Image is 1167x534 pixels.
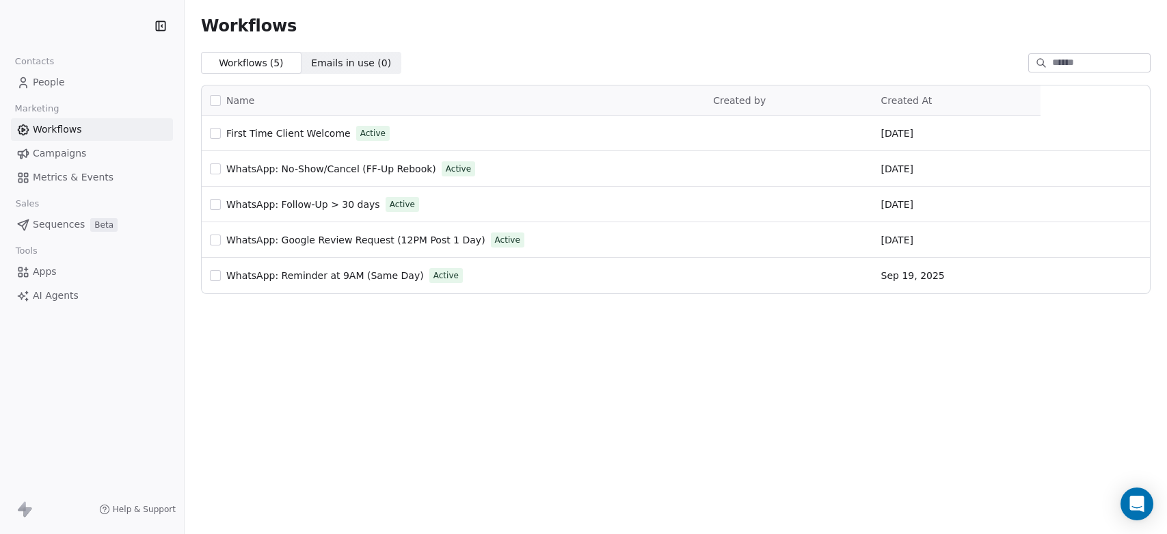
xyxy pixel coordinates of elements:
span: Active [360,127,386,139]
span: Workflows [33,122,82,137]
span: [DATE] [881,126,913,140]
span: First Time Client Welcome [226,128,351,139]
span: Beta [90,218,118,232]
span: Campaigns [33,146,86,161]
span: WhatsApp: Reminder at 9AM (Same Day) [226,270,424,281]
span: Active [495,234,520,246]
a: Metrics & Events [11,166,173,189]
span: Contacts [9,51,60,72]
a: Campaigns [11,142,173,165]
span: Active [446,163,471,175]
span: [DATE] [881,162,913,176]
span: Active [433,269,459,282]
a: Help & Support [99,504,176,515]
span: Tools [10,241,43,261]
div: Open Intercom Messenger [1121,488,1153,520]
span: WhatsApp: No-Show/Cancel (FF-Up Rebook) [226,163,436,174]
span: Sep 19, 2025 [881,269,945,282]
a: Workflows [11,118,173,141]
span: People [33,75,65,90]
span: Metrics & Events [33,170,113,185]
span: [DATE] [881,198,913,211]
span: [DATE] [881,233,913,247]
span: Emails in use ( 0 ) [311,56,391,70]
span: WhatsApp: Follow-Up > 30 days [226,199,380,210]
a: People [11,71,173,94]
span: WhatsApp: Google Review Request (12PM Post 1 Day) [226,235,485,245]
span: Created At [881,95,933,106]
a: WhatsApp: Google Review Request (12PM Post 1 Day) [226,233,485,247]
span: Active [390,198,415,211]
span: Sales [10,193,45,214]
span: Created by [713,95,766,106]
a: SequencesBeta [11,213,173,236]
a: WhatsApp: No-Show/Cancel (FF-Up Rebook) [226,162,436,176]
a: WhatsApp: Reminder at 9AM (Same Day) [226,269,424,282]
a: First Time Client Welcome [226,126,351,140]
span: Sequences [33,217,85,232]
span: AI Agents [33,289,79,303]
a: Apps [11,261,173,283]
span: Apps [33,265,57,279]
a: AI Agents [11,284,173,307]
span: Marketing [9,98,65,119]
span: Name [226,94,254,108]
a: WhatsApp: Follow-Up > 30 days [226,198,380,211]
span: Help & Support [113,504,176,515]
span: Workflows [201,16,297,36]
